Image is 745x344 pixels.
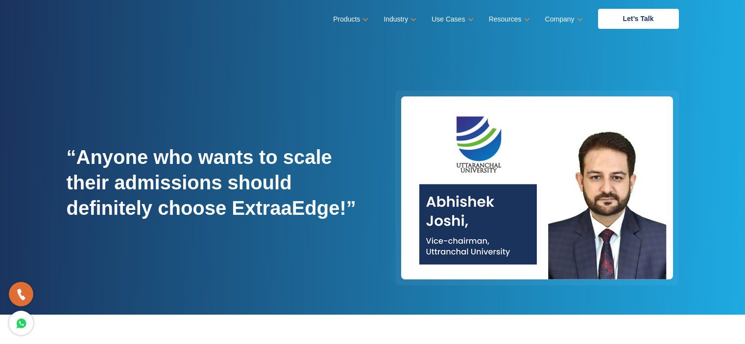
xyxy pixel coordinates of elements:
a: Products [333,12,366,26]
a: Resources [489,12,528,26]
a: Let’s Talk [598,9,679,29]
a: Use Cases [432,12,471,26]
strong: “Anyone who wants to scale their admissions should definitely choose ExtraaEdge!” [67,146,356,219]
a: Industry [384,12,414,26]
a: Company [545,12,581,26]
